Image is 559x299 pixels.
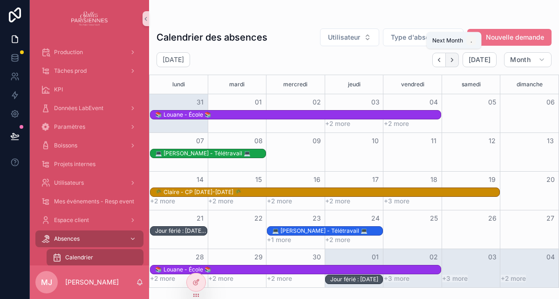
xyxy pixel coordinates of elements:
a: Espace client [35,212,143,229]
span: MJ [41,277,52,288]
button: 09 [311,135,322,146]
span: Projets internes [54,160,95,168]
button: 14 [194,174,205,185]
button: +2 more [325,236,350,243]
div: Jour férié : 1er mai 2025 [330,275,382,284]
button: 19 [487,174,498,185]
a: Données LabEvent [35,100,143,117]
a: KPI [35,81,143,98]
button: 04 [545,251,556,263]
button: 03 [370,97,381,108]
button: +3 more [442,275,468,282]
div: Month View [149,75,559,288]
div: vendredi [385,75,440,94]
button: 17 [370,174,381,185]
p: [PERSON_NAME] [65,278,119,287]
button: +2 more [325,197,350,205]
button: Select Button [383,28,464,46]
div: 💻 [PERSON_NAME] - Télétravail 💻 [272,227,382,235]
span: Utilisateurs [54,179,84,187]
span: Absences [54,235,80,243]
div: 🌴 Claire - CP 2024-2025 🌴 [155,188,499,196]
button: 16 [311,174,322,185]
span: Espace client [54,216,89,224]
button: 28 [194,251,205,263]
button: 20 [545,174,556,185]
button: Select Button [320,28,379,46]
div: dimanche [502,75,557,94]
button: +2 more [267,275,292,282]
div: 📚 Louane - École 📚 [155,265,441,274]
button: 31 [194,97,205,108]
a: Calendrier [47,249,143,266]
a: Nouvelle demande [467,29,552,46]
div: 💻 [PERSON_NAME] - Télétravail 💻 [155,150,266,157]
a: Tâches prod [35,63,143,79]
div: 📚 Louane - École 📚 [155,266,441,273]
button: 23 [311,213,322,224]
button: +2 more [150,197,175,205]
button: +2 more [208,197,233,205]
button: +3 more [384,197,409,205]
a: Utilisateurs [35,174,143,191]
span: Month [510,56,531,64]
span: Tâches prod [54,67,87,75]
button: Month [504,52,552,67]
div: Jour férié : [DATE][DATE][DATE] [155,227,207,235]
span: Type d'absences [391,33,444,42]
a: Boissons [35,137,143,154]
div: lundi [151,75,206,94]
span: . [468,37,475,44]
button: +2 more [267,197,292,205]
div: mercredi [268,75,323,94]
button: +1 more [267,236,291,243]
div: mardi [210,75,265,94]
button: 08 [253,135,264,146]
button: Next [446,53,459,67]
span: KPI [54,86,63,93]
button: 10 [370,135,381,146]
button: 03 [487,251,498,263]
button: Back [432,53,446,67]
span: Utilisateur [328,33,360,42]
button: 30 [311,251,322,263]
span: Production [54,49,83,56]
button: +2 more [208,275,233,282]
button: 15 [253,174,264,185]
button: 01 [253,97,264,108]
button: 13 [545,135,556,146]
button: 26 [487,213,498,224]
div: Jour férié : Lundi de Pâques 2025 [155,227,207,235]
a: Mes événements - Resp event [35,193,143,210]
button: 11 [428,135,439,146]
button: 06 [545,97,556,108]
button: 12 [487,135,498,146]
span: Paramètres [54,123,85,131]
span: Boissons [54,142,77,149]
span: [DATE] [469,56,491,64]
div: scrollable content [30,37,149,265]
div: jeudi [327,75,382,94]
button: +2 more [384,120,409,127]
button: 29 [253,251,264,263]
button: +2 more [150,275,175,282]
button: 21 [194,213,205,224]
a: Projets internes [35,156,143,173]
div: 📚 Louane - École 📚 [155,111,441,118]
button: 04 [428,97,439,108]
button: +2 more [325,120,350,127]
button: 07 [194,135,205,146]
button: 02 [311,97,322,108]
button: 22 [253,213,264,224]
a: Absences [35,230,143,247]
span: Calendrier [65,254,93,261]
button: 27 [545,213,556,224]
div: 📚 Louane - École 📚 [155,111,441,119]
div: 🌴 Claire - CP [DATE]-[DATE] 🌴 [155,188,499,196]
h1: Calendrier des absences [157,31,267,44]
div: 💻 Brendan - Télétravail 💻 [272,227,382,235]
h2: [DATE] [163,55,184,64]
div: samedi [443,75,499,94]
div: Jour férié : [DATE] [330,276,382,283]
button: [DATE] [463,52,497,67]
